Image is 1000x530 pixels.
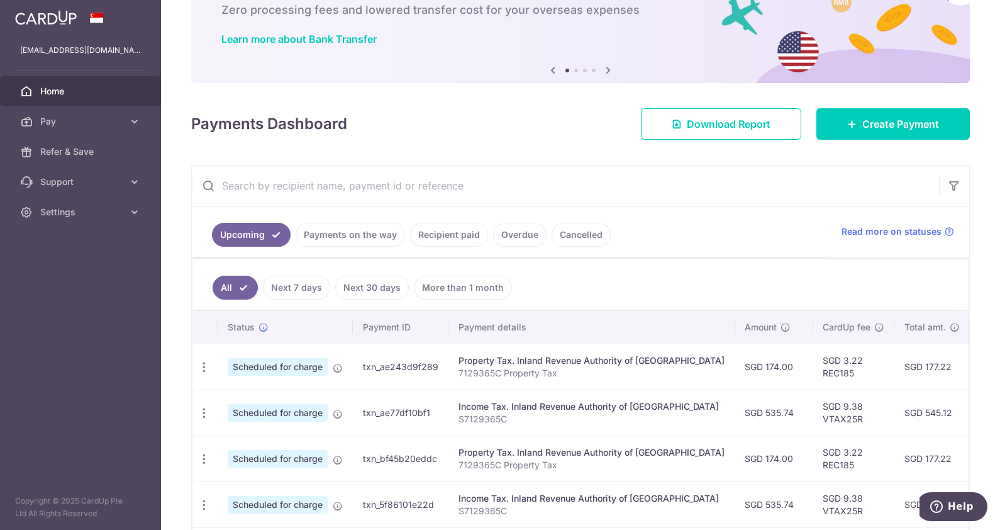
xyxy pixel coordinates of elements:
[458,400,725,413] div: Income Tax. Inland Revenue Authority of [GEOGRAPHIC_DATA]
[842,225,954,238] a: Read more on statuses
[213,276,258,300] a: All
[894,436,972,482] td: SGD 177.22
[221,3,940,18] h6: Zero processing fees and lowered transfer cost for your overseas expenses
[212,223,291,247] a: Upcoming
[919,492,987,524] iframe: Opens a widget where you can find more information
[813,436,894,482] td: SGD 3.22 REC185
[40,145,123,158] span: Refer & Save
[228,496,328,514] span: Scheduled for charge
[458,459,725,471] p: 7129365C Property Tax
[842,225,942,238] span: Read more on statuses
[894,482,972,527] td: SGD 545.12
[40,85,123,98] span: Home
[353,436,448,482] td: txn_bf45b20eddc
[894,390,972,436] td: SGD 545.12
[458,492,725,505] div: Income Tax. Inland Revenue Authority of [GEOGRAPHIC_DATA]
[458,367,725,380] p: 7129365C Property Tax
[192,166,939,206] input: Search by recipient name, payment id or reference
[813,482,894,527] td: SGD 9.38 VTAX25R
[745,321,777,334] span: Amount
[448,311,735,344] th: Payment details
[735,344,813,390] td: SGD 174.00
[813,390,894,436] td: SGD 9.38 VTAX25R
[816,108,970,140] a: Create Payment
[894,344,972,390] td: SGD 177.22
[862,116,939,132] span: Create Payment
[641,108,801,140] a: Download Report
[458,413,725,426] p: S7129365C
[228,404,328,422] span: Scheduled for charge
[735,436,813,482] td: SGD 174.00
[904,321,946,334] span: Total amt.
[40,115,123,128] span: Pay
[458,354,725,367] div: Property Tax. Inland Revenue Authority of [GEOGRAPHIC_DATA]
[687,116,770,132] span: Download Report
[40,176,123,188] span: Support
[296,223,405,247] a: Payments on the way
[228,450,328,468] span: Scheduled for charge
[15,10,77,25] img: CardUp
[228,358,328,376] span: Scheduled for charge
[353,311,448,344] th: Payment ID
[353,482,448,527] td: txn_5f86101e22d
[40,206,123,218] span: Settings
[414,276,512,300] a: More than 1 month
[221,33,377,45] a: Learn more about Bank Transfer
[493,223,547,247] a: Overdue
[458,505,725,517] p: S7129365C
[823,321,870,334] span: CardUp fee
[228,321,255,334] span: Status
[191,113,347,135] h4: Payments Dashboard
[735,482,813,527] td: SGD 535.74
[353,390,448,436] td: txn_ae77df10bf1
[552,223,611,247] a: Cancelled
[20,44,141,57] p: [EMAIL_ADDRESS][DOMAIN_NAME]
[813,344,894,390] td: SGD 3.22 REC185
[353,344,448,390] td: txn_ae243d9f289
[458,446,725,459] div: Property Tax. Inland Revenue Authority of [GEOGRAPHIC_DATA]
[410,223,488,247] a: Recipient paid
[335,276,409,300] a: Next 30 days
[735,390,813,436] td: SGD 535.74
[263,276,330,300] a: Next 7 days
